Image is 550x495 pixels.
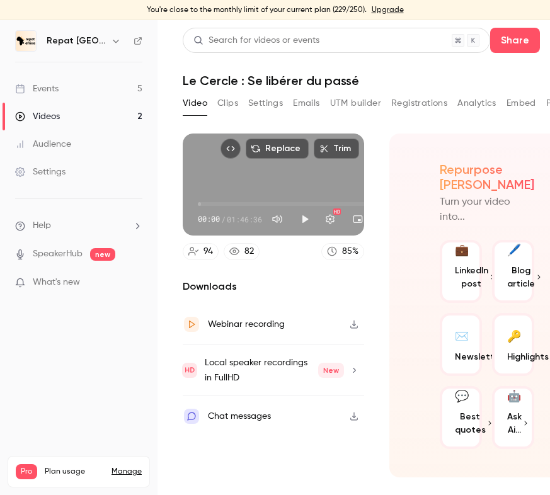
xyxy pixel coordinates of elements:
div: Local speaker recordings in FullHD [205,355,344,385]
div: Chat messages [208,409,271,424]
h2: Repurpose [PERSON_NAME] [440,162,534,192]
button: 🤖Ask Ai... [492,386,534,449]
button: Embed video [221,139,241,159]
button: ✉️Newsletter [440,313,482,376]
p: Turn your video into... [440,195,534,225]
a: 82 [224,243,260,260]
span: LinkedIn post [455,264,488,290]
button: Embed [507,93,536,113]
span: Help [33,219,51,232]
button: 🔑Highlights [492,313,534,376]
button: Replace [246,139,309,159]
span: Highlights [507,350,549,363]
div: Settings [15,166,66,178]
li: help-dropdown-opener [15,219,142,232]
span: Pro [16,464,37,479]
span: Ask Ai... [507,410,522,436]
div: 💬 [455,388,469,405]
span: / [221,213,226,225]
div: 82 [244,245,254,258]
div: 💼 [455,242,469,259]
a: Manage [112,467,142,477]
button: Turn on miniplayer [345,207,370,232]
a: 94 [183,243,219,260]
div: Audience [15,138,71,151]
span: Newsletter [455,350,503,363]
button: Share [490,28,540,53]
button: Registrations [391,93,447,113]
div: Events [15,82,59,95]
button: Settings [318,207,343,232]
iframe: Noticeable Trigger [127,277,142,288]
button: Analytics [457,93,496,113]
div: 🔑 [507,326,521,345]
button: UTM builder [330,93,381,113]
img: Repat Africa [16,31,36,51]
button: Mute [265,207,290,232]
button: Emails [293,93,319,113]
div: 🖊️ [507,242,521,259]
div: Webinar recording [208,317,285,332]
span: 01:46:36 [227,213,262,225]
span: 00:00 [198,213,220,225]
div: Search for videos or events [193,34,319,47]
span: Blog article [507,264,535,290]
div: Videos [15,110,60,123]
span: Best quotes [455,410,486,436]
button: 💬Best quotes [440,386,482,449]
a: Upgrade [372,5,404,15]
div: 94 [203,245,213,258]
h6: Repat [GEOGRAPHIC_DATA] [47,35,106,47]
button: 🖊️Blog article [492,240,534,303]
button: Play [292,207,318,232]
div: 🤖 [507,388,521,405]
a: 85% [321,243,364,260]
button: Video [183,93,207,113]
button: Trim [314,139,359,159]
div: HD [333,208,341,215]
span: New [318,363,344,378]
h2: Downloads [183,279,364,294]
div: 85 % [342,245,358,258]
button: 💼LinkedIn post [440,240,482,303]
a: SpeakerHub [33,247,83,261]
div: ✉️ [455,326,469,345]
button: Clips [217,93,238,113]
span: new [90,248,115,261]
span: Plan usage [45,467,104,477]
div: 00:00 [198,213,262,225]
button: Settings [248,93,283,113]
span: What's new [33,276,80,289]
